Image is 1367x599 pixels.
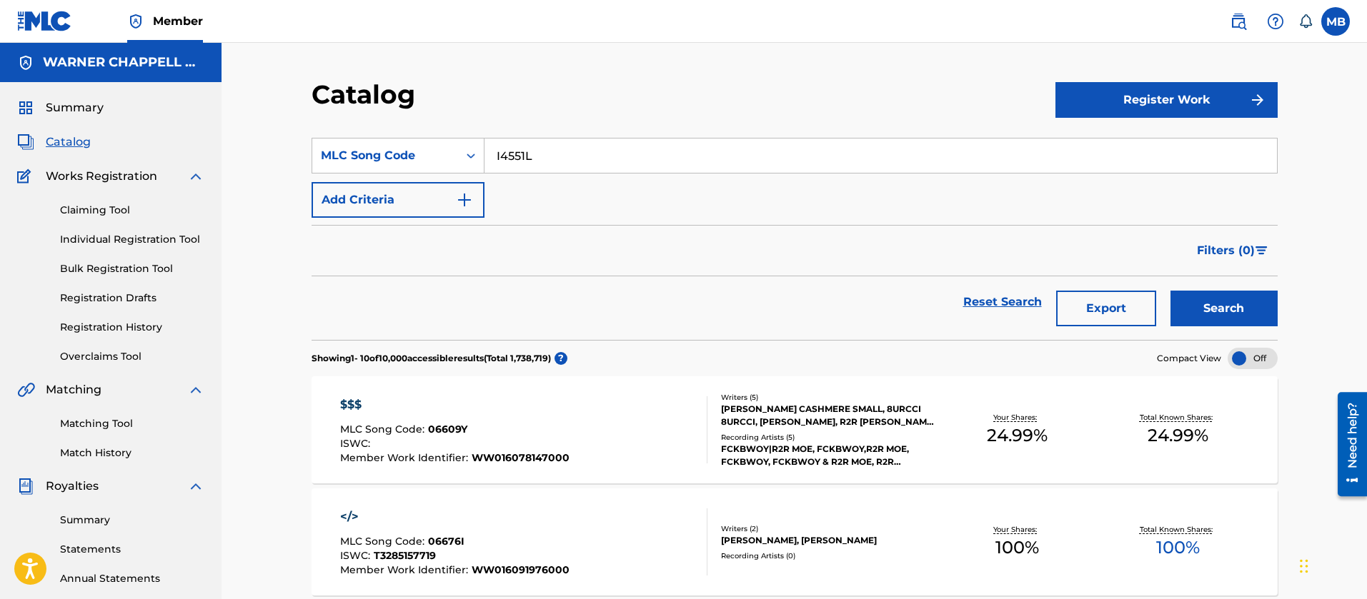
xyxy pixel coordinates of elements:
[312,352,551,365] p: Showing 1 - 10 of 10,000 accessible results (Total 1,738,719 )
[428,423,467,436] span: 06609Y
[17,478,34,495] img: Royalties
[1267,13,1284,30] img: help
[1056,291,1156,326] button: Export
[46,381,101,398] span: Matching
[60,261,204,276] a: Bulk Registration Tool
[721,550,937,561] div: Recording Artists ( 0 )
[340,396,570,413] div: $$$
[721,534,937,547] div: [PERSON_NAME], [PERSON_NAME]
[60,513,204,528] a: Summary
[1256,246,1268,255] img: filter
[1188,233,1278,268] button: Filters (0)
[46,478,99,495] span: Royalties
[1140,412,1216,423] p: Total Known Shares:
[17,134,91,151] a: CatalogCatalog
[17,381,35,398] img: Matching
[17,99,104,116] a: SummarySummary
[17,11,72,31] img: MLC Logo
[60,320,204,335] a: Registration History
[1055,82,1278,118] button: Register Work
[1249,91,1266,109] img: f7272a7cc735f4ea7f67.svg
[456,191,473,208] img: 9d2ae6d4665cec9f34b9.svg
[340,451,472,464] span: Member Work Identifier :
[60,291,204,306] a: Registration Drafts
[555,352,567,365] span: ?
[721,432,937,443] div: Recording Artists ( 5 )
[428,535,464,548] span: 06676I
[1157,352,1221,365] span: Compact View
[17,99,34,116] img: Summary
[721,523,937,534] div: Writers ( 2 )
[1197,242,1255,259] span: Filters ( 0 )
[60,203,204,218] a: Claiming Tool
[153,13,203,29] span: Member
[340,508,570,525] div: </>
[17,134,34,151] img: Catalog
[340,423,428,436] span: MLC Song Code :
[993,412,1040,423] p: Your Shares:
[472,563,570,576] span: WW016091976000
[46,134,91,151] span: Catalog
[340,535,428,548] span: MLC Song Code :
[321,147,449,164] div: MLC Song Code
[472,451,570,464] span: WW016078147000
[340,437,374,450] span: ISWC :
[993,524,1040,535] p: Your Shares:
[956,286,1049,318] a: Reset Search
[46,99,104,116] span: Summary
[721,403,937,428] div: [PERSON_NAME] CASHMERE SMALL, 8URCCI 8URCCI, [PERSON_NAME], R2R [PERSON_NAME] JUBILEE
[127,13,144,30] img: Top Rightsholder
[1156,535,1200,560] span: 100 %
[1298,14,1313,29] div: Notifications
[340,563,472,576] span: Member Work Identifier :
[1170,291,1278,326] button: Search
[1148,423,1208,448] span: 24.99 %
[340,549,374,562] span: ISWC :
[1321,7,1350,36] div: User Menu
[312,138,1278,340] form: Search Form
[187,381,204,398] img: expand
[312,376,1278,483] a: $$$MLC Song Code:06609YISWC:Member Work Identifier:WW016078147000Writers (5)[PERSON_NAME] CASHMER...
[60,416,204,431] a: Matching Tool
[60,542,204,557] a: Statements
[1224,7,1253,36] a: Public Search
[374,549,436,562] span: T3285157719
[995,535,1039,560] span: 100 %
[43,54,204,71] h5: WARNER CHAPPELL MUSIC INC
[60,446,204,460] a: Match History
[721,392,937,403] div: Writers ( 5 )
[1296,530,1367,599] iframe: Chat Widget
[1261,7,1290,36] div: Help
[312,182,484,218] button: Add Criteria
[187,478,204,495] img: expand
[17,168,36,185] img: Works Registration
[60,232,204,247] a: Individual Registration Tool
[60,349,204,364] a: Overclaims Tool
[187,168,204,185] img: expand
[1327,387,1367,502] iframe: Resource Center
[17,54,34,71] img: Accounts
[987,423,1048,448] span: 24.99 %
[1300,545,1308,588] div: Drag
[60,571,204,586] a: Annual Statements
[312,488,1278,595] a: </>MLC Song Code:06676IISWC:T3285157719Member Work Identifier:WW016091976000Writers (2)[PERSON_NA...
[1230,13,1247,30] img: search
[312,79,422,111] h2: Catalog
[46,168,157,185] span: Works Registration
[1140,524,1216,535] p: Total Known Shares:
[721,443,937,468] div: FCKBWOY|R2R MOE, FCKBWOY,R2R MOE, FCKBWOY, FCKBWOY & R2R MOE, R2R MOE|FCKBWOY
